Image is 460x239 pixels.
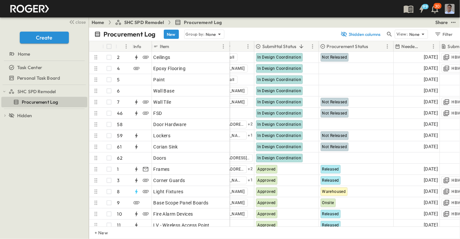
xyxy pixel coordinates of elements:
span: Not Released [322,145,347,149]
p: 3 [117,177,120,184]
span: SHC SPD Remodel [17,88,56,95]
div: Procurement Logtest [1,97,87,107]
span: FSD [154,110,162,117]
div: Personal Task Boardtest [1,73,87,83]
span: [DATE] [424,65,438,72]
p: 5 [117,76,120,83]
span: [DATE] [424,221,438,229]
button: Sort [171,43,178,50]
a: SHC SPD Remodel [9,87,86,96]
nav: breadcrumbs [92,19,226,26]
a: SHC SPD Remodel [115,19,164,26]
span: + 1 [248,132,253,139]
p: View: [396,31,408,38]
button: Menu [122,42,130,50]
p: OPEN [217,222,228,227]
span: [DATE] [424,143,438,150]
p: 6 [117,88,120,94]
button: Filter [432,30,455,39]
button: Menu [244,42,252,50]
p: Needed Onsite [402,43,421,50]
span: In Design Coordination [258,122,302,127]
button: Sort [422,43,430,50]
div: Info [132,41,152,52]
p: 58 [117,121,123,128]
span: In Design Coordination [258,133,302,138]
p: OPEN [217,65,228,70]
a: Task Center [1,63,86,72]
p: 61 [117,144,122,150]
span: [DATE] [424,76,438,83]
span: In Design Coordination [258,55,302,60]
button: 3hidden columns [337,30,384,39]
p: 30 [435,4,440,9]
p: 1 [117,166,119,173]
button: Sort [370,43,377,50]
span: [DATE] [424,199,438,206]
span: + 1 [248,177,253,184]
span: Frames [154,166,170,173]
span: Light Fixtures [154,188,184,195]
p: 2 [117,54,120,61]
span: Not Released [322,133,347,138]
button: Menu [384,42,391,50]
span: In Design Coordination [258,100,302,104]
a: Personal Task Board [1,73,86,83]
span: In Design Coordination [258,111,302,116]
span: Epoxy Flooring [154,65,186,72]
span: Approved [258,223,276,227]
p: OPEN [217,188,228,193]
span: Doors [154,155,166,161]
span: Personal Task Board [17,75,60,81]
span: In Design Coordination [258,156,302,160]
p: Group by: [186,31,205,38]
p: OPEN [217,98,228,104]
p: Subcontractor [200,43,230,50]
div: Filter [434,31,453,38]
span: Not Released [322,111,347,116]
span: In Design Coordination [258,89,302,93]
span: Procurement Log [22,99,58,105]
span: LV - Wireless Access Point [154,222,210,228]
span: [DATE] [424,53,438,61]
p: 7 [117,99,120,105]
span: Corner Guards [154,177,185,184]
span: + 2 [248,121,253,128]
p: + New [95,229,99,236]
a: Procurement Log [1,97,86,107]
div: Share [435,19,448,26]
p: OPEN [217,166,228,171]
p: OPEN [217,110,228,115]
p: None [206,31,216,38]
button: close [66,17,87,26]
span: SHC SPD Remodel [124,19,164,26]
span: Home [18,51,30,57]
span: [DATE] [424,210,438,218]
span: Hidden [17,112,32,119]
span: [DATE] [424,98,438,106]
span: Approved [258,200,276,205]
span: In Design Coordination [258,145,302,149]
span: [DATE] [424,120,438,128]
button: Sort [232,43,239,50]
p: Submittal Status [262,43,297,50]
span: Approved [258,189,276,194]
p: OPEN [217,76,228,81]
a: Home [92,19,104,26]
button: New [164,30,179,39]
button: Menu [219,42,227,50]
span: [DATE] [424,188,438,195]
div: # [116,41,132,52]
span: close [76,19,86,25]
p: 59 [117,132,123,139]
span: Warehoused [322,189,346,194]
p: None [409,31,420,38]
a: Home [1,49,86,59]
p: Procurement Log [103,30,156,39]
span: Lockers [154,132,171,139]
p: OPEN [217,132,228,137]
span: Not Released [322,55,347,60]
button: test [449,18,457,26]
p: 4 [117,65,120,72]
button: Menu [309,42,317,50]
